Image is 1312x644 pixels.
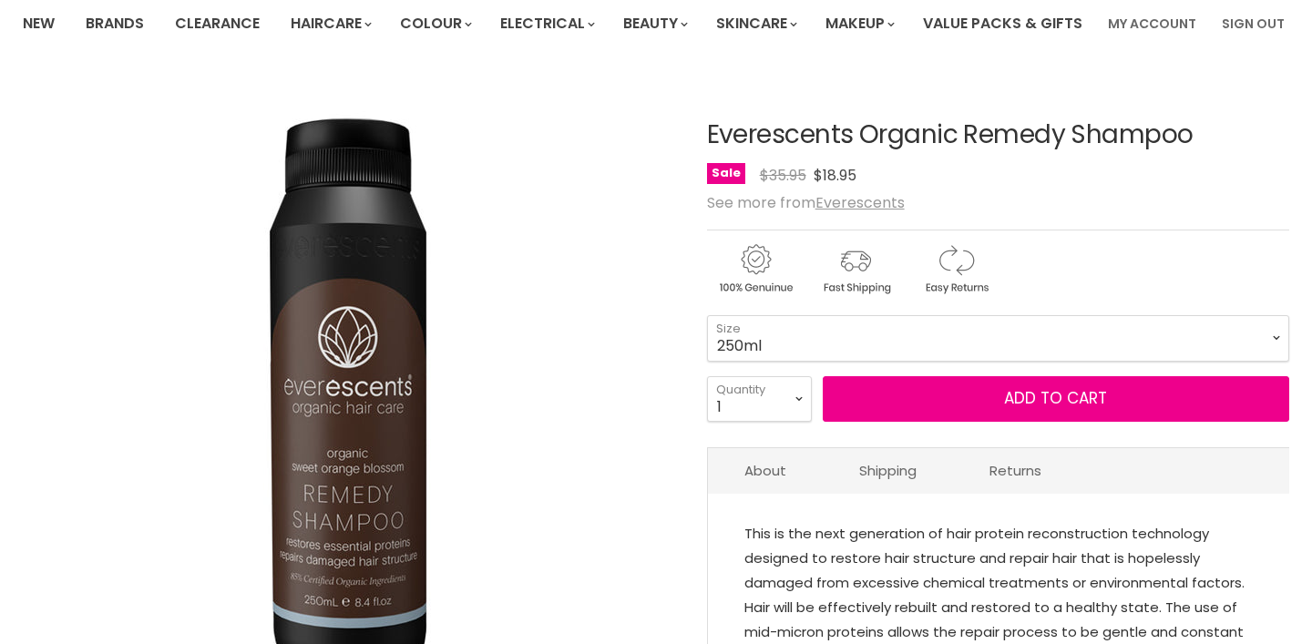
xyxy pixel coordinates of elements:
[707,121,1289,149] h1: Everescents Organic Remedy Shampoo
[1097,5,1207,43] a: My Account
[386,5,483,43] a: Colour
[1004,387,1107,409] span: Add to cart
[610,5,699,43] a: Beauty
[708,448,823,493] a: About
[823,448,953,493] a: Shipping
[487,5,606,43] a: Electrical
[707,163,745,184] span: Sale
[707,192,905,213] span: See more from
[807,241,904,297] img: shipping.gif
[9,5,68,43] a: New
[702,5,808,43] a: Skincare
[161,5,273,43] a: Clearance
[953,448,1078,493] a: Returns
[1211,5,1296,43] a: Sign Out
[277,5,383,43] a: Haircare
[707,376,812,422] select: Quantity
[760,165,806,186] span: $35.95
[815,192,905,213] a: Everescents
[909,5,1096,43] a: Value Packs & Gifts
[812,5,906,43] a: Makeup
[707,241,804,297] img: genuine.gif
[907,241,1004,297] img: returns.gif
[823,376,1289,422] button: Add to cart
[814,165,856,186] span: $18.95
[72,5,158,43] a: Brands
